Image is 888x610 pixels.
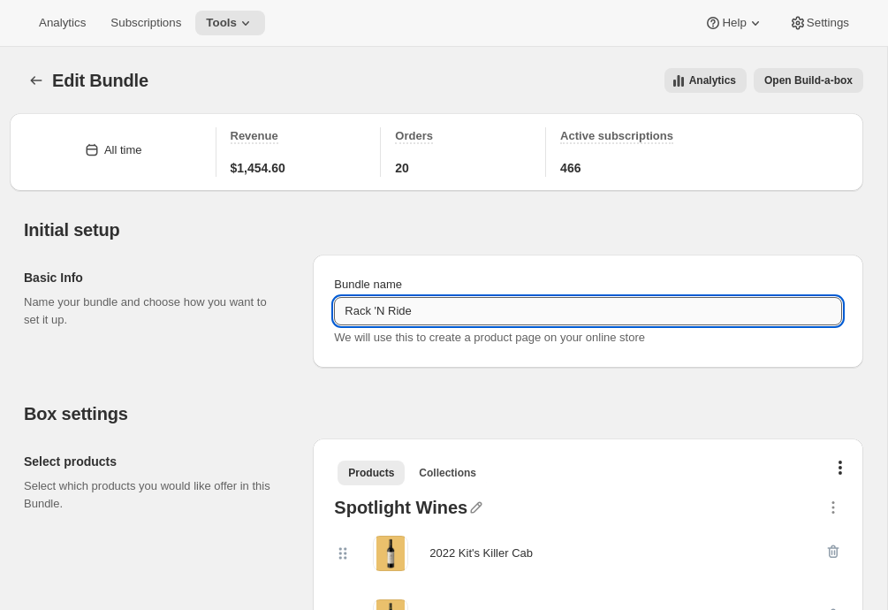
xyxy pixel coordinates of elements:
[689,73,736,88] span: Analytics
[39,16,86,30] span: Analytics
[28,11,96,35] button: Analytics
[664,68,747,93] button: View all analytics related to this specific bundles, within certain timeframes
[429,545,533,562] div: 2022 Kit's Killer Cab
[231,159,285,177] span: $1,454.60
[694,11,774,35] button: Help
[52,71,148,90] span: Edit Bundle
[334,331,645,344] span: We will use this to create a product page on your online store
[560,129,673,142] span: Active subscriptions
[807,16,849,30] span: Settings
[334,499,467,522] div: Spotlight Wines
[24,294,285,329] p: Name your bundle and choose how you want to set it up.
[100,11,192,35] button: Subscriptions
[778,11,860,35] button: Settings
[560,159,581,177] span: 466
[395,129,433,142] span: Orders
[104,141,142,159] div: All time
[395,159,409,177] span: 20
[24,269,285,286] h2: Basic Info
[110,16,181,30] span: Subscriptions
[348,466,394,480] span: Products
[722,16,746,30] span: Help
[24,68,49,93] button: Bundles
[231,129,278,142] span: Revenue
[334,278,402,291] span: Bundle name
[24,403,863,424] h2: Box settings
[24,477,285,513] p: Select which products you would like offer in this Bundle.
[754,68,863,93] button: View links to open the build-a-box on the online store
[206,16,237,30] span: Tools
[24,453,285,470] h2: Select products
[24,219,863,240] h2: Initial setup
[419,466,476,480] span: Collections
[764,73,853,88] span: Open Build-a-box
[334,297,842,325] input: ie. Smoothie box
[195,11,265,35] button: Tools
